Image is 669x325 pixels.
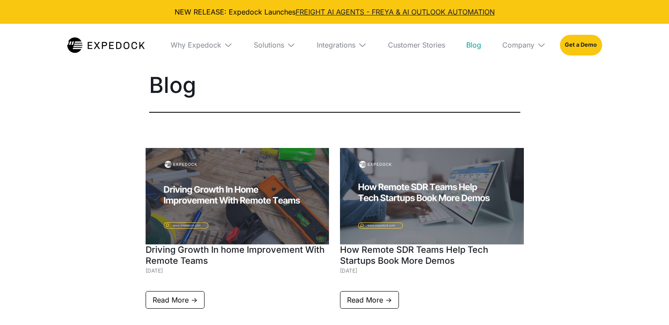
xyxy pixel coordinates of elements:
a: Read More -> [146,291,205,309]
a: Get a Demo [560,35,602,55]
div: Integrations [317,41,355,49]
div: [DATE] [340,266,524,275]
div: NEW RELEASE: Expedock Launches [7,7,662,17]
a: FREIGHT AI AGENTS - FREYA & AI OUTLOOK AUTOMATION [296,7,495,16]
h1: How Remote SDR Teams Help Tech Startups Book More Demos [340,244,524,266]
div: [DATE] [146,266,329,275]
a: Read More -> [340,291,399,309]
a: Blog [459,24,488,66]
h1: Driving Growth In home Improvement With Remote Teams [146,244,329,266]
a: Customer Stories [381,24,452,66]
h1: Blog [149,74,520,96]
div: Company [502,41,534,49]
div: Solutions [254,41,284,49]
div: Why Expedock [171,41,221,49]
